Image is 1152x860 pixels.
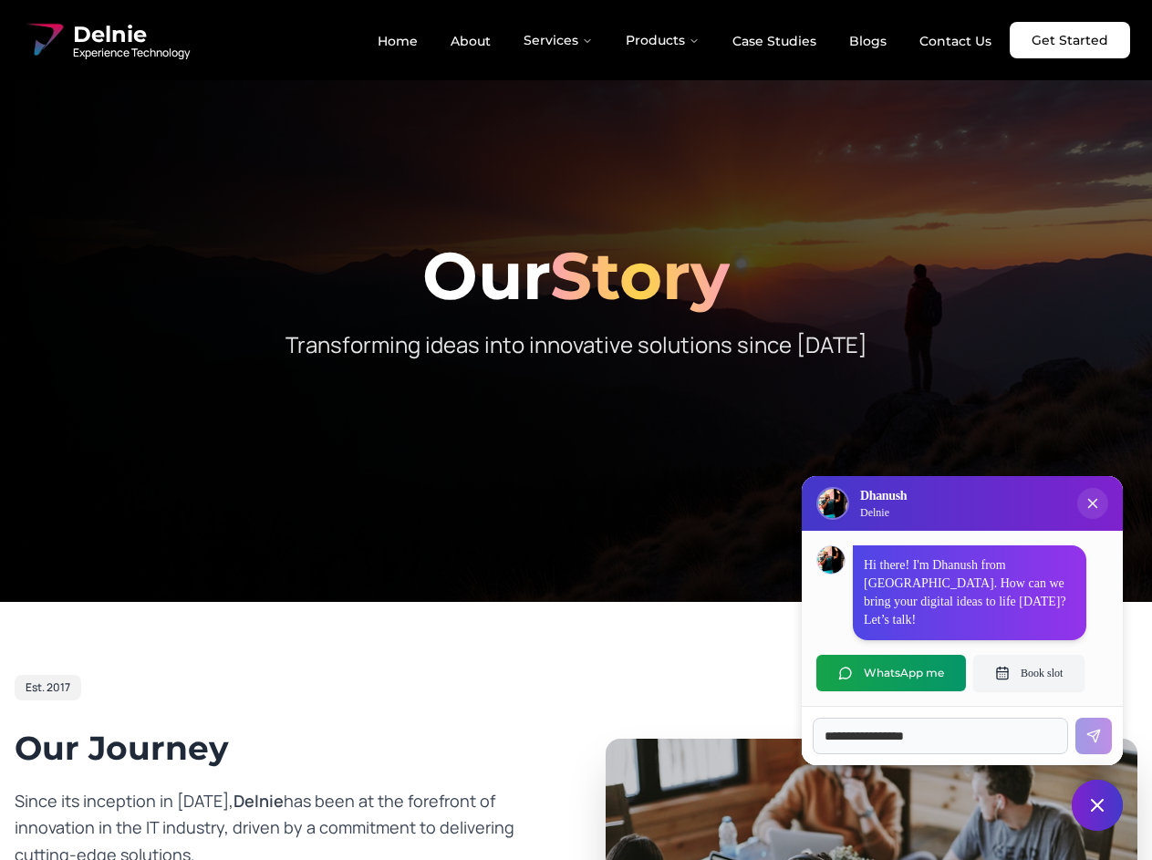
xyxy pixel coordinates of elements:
h3: Dhanush [860,487,907,505]
a: Get Started [1010,22,1130,58]
span: Story [550,235,730,316]
img: Delnie Logo [818,489,847,518]
a: About [436,26,505,57]
a: Blogs [835,26,901,57]
span: Est. 2017 [26,680,70,695]
nav: Main [363,22,1006,58]
h1: Our [15,243,1137,308]
p: Delnie [860,505,907,520]
img: Dhanush [817,546,845,574]
span: Experience Technology [73,46,190,60]
a: Case Studies [718,26,831,57]
a: Home [363,26,432,57]
img: Delnie Logo [22,18,66,62]
h2: Our Journey [15,730,547,766]
button: Close chat [1072,780,1123,831]
a: Contact Us [905,26,1006,57]
span: Delnie [234,790,284,812]
p: Transforming ideas into innovative solutions since [DATE] [226,330,927,359]
p: Hi there! I'm Dhanush from [GEOGRAPHIC_DATA]. How can we bring your digital ideas to life [DATE]?... [864,556,1075,629]
span: Delnie [73,20,190,49]
button: Products [611,22,714,58]
button: WhatsApp me [816,655,966,691]
a: Delnie Logo Full [22,18,190,62]
button: Close chat popup [1077,488,1108,519]
button: Services [509,22,607,58]
button: Book slot [973,655,1085,691]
